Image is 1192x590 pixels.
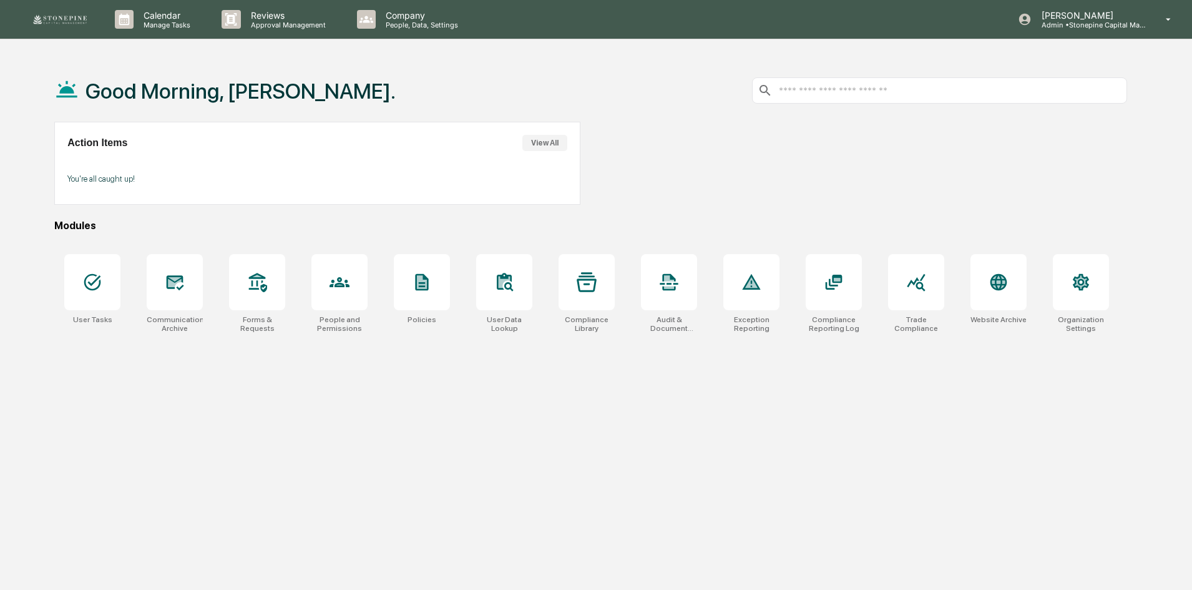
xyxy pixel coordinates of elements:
div: Exception Reporting [723,315,779,333]
div: People and Permissions [311,315,368,333]
div: Forms & Requests [229,315,285,333]
div: Modules [54,220,1127,232]
p: Manage Tasks [134,21,197,29]
div: Trade Compliance [888,315,944,333]
div: User Data Lookup [476,315,532,333]
div: Compliance Library [559,315,615,333]
img: logo [30,13,90,26]
button: View All [522,135,567,151]
div: Communications Archive [147,315,203,333]
p: Approval Management [241,21,332,29]
p: [PERSON_NAME] [1032,10,1148,21]
p: Calendar [134,10,197,21]
p: Admin • Stonepine Capital Management [1032,21,1148,29]
div: Website Archive [970,315,1027,324]
p: People, Data, Settings [376,21,464,29]
div: Organization Settings [1053,315,1109,333]
p: Company [376,10,464,21]
div: Compliance Reporting Log [806,315,862,333]
div: Policies [408,315,436,324]
p: You're all caught up! [67,174,567,184]
p: Reviews [241,10,332,21]
div: User Tasks [73,315,112,324]
h1: Good Morning, [PERSON_NAME]. [85,79,396,104]
h2: Action Items [67,137,127,149]
div: Audit & Document Logs [641,315,697,333]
